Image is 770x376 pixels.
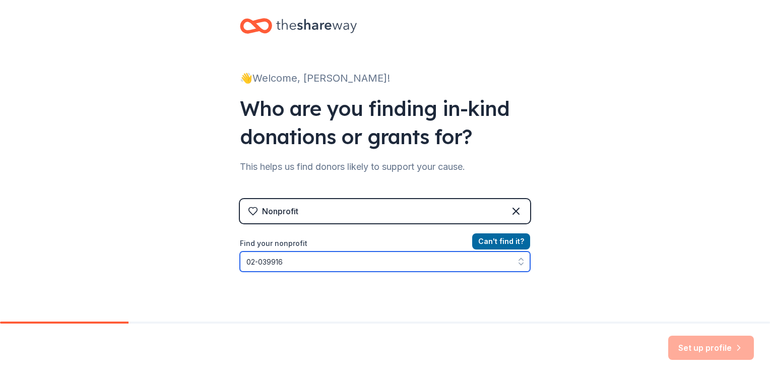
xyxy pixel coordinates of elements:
button: Can't find it? [472,233,530,249]
label: Find your nonprofit [240,237,530,249]
div: This helps us find donors likely to support your cause. [240,159,530,175]
div: 👋 Welcome, [PERSON_NAME]! [240,70,530,86]
div: Who are you finding in-kind donations or grants for? [240,94,530,151]
input: Search by name, EIN, or city [240,252,530,272]
div: Nonprofit [262,205,298,217]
